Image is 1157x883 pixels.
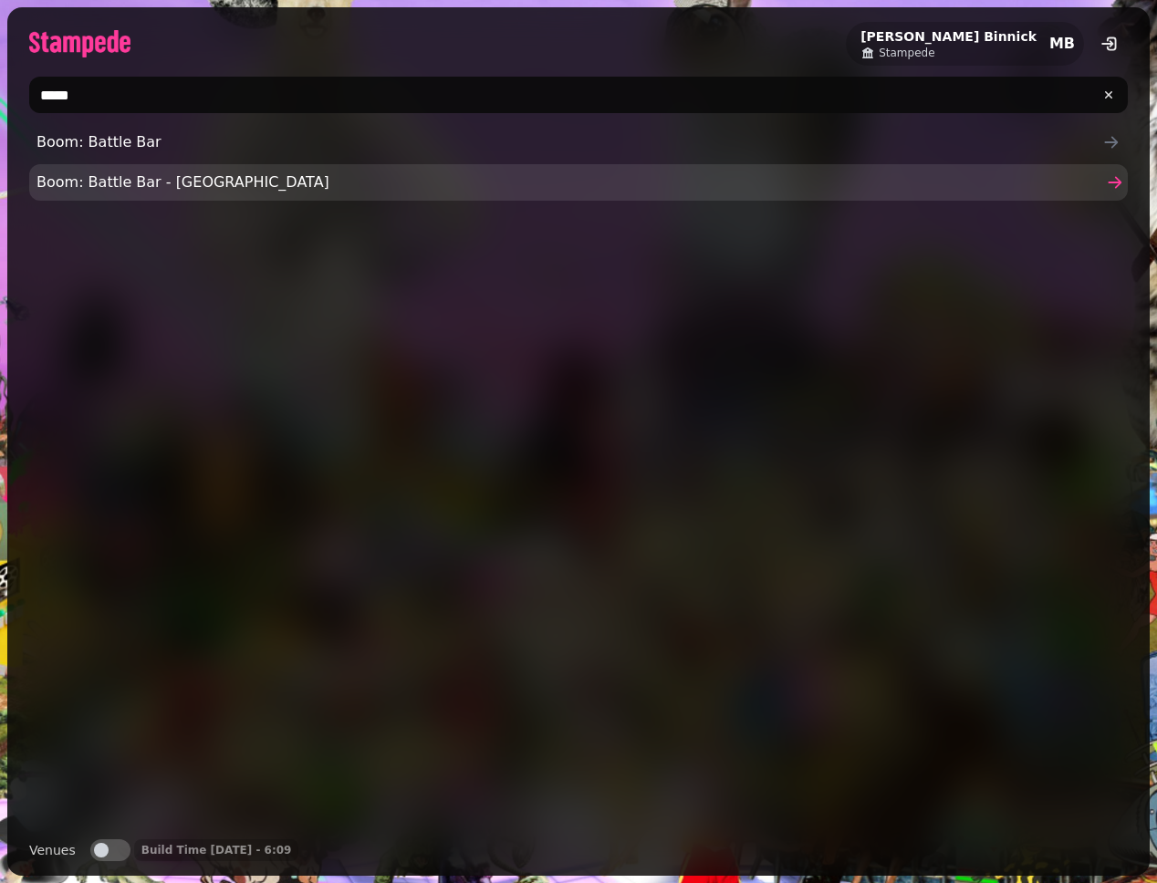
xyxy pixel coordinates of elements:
h2: [PERSON_NAME] Binnick [860,27,1037,46]
button: clear [1093,79,1124,110]
a: Boom: Battle Bar [29,124,1128,161]
p: Build Time [DATE] - 6:09 [141,843,292,857]
a: Stampede [860,46,1037,60]
span: Stampede [879,46,934,60]
span: Boom: Battle Bar - [GEOGRAPHIC_DATA] [36,171,1102,193]
button: logout [1091,26,1128,62]
span: MB [1049,36,1075,51]
span: Boom: Battle Bar [36,131,1102,153]
label: Venues [29,839,76,861]
img: logo [29,30,130,57]
a: Boom: Battle Bar - [GEOGRAPHIC_DATA] [29,164,1128,201]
